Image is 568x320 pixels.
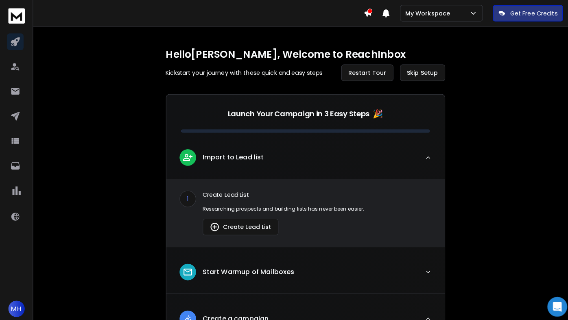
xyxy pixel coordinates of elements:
p: Researching prospects and building lists has never been easier. [199,202,424,209]
button: leadStart Warmup of Mailboxes [164,253,437,289]
div: 1 [177,187,193,204]
p: Get Free Credits [502,9,548,17]
p: Kickstart your journey with these quick and easy steps [163,67,317,76]
p: Create a campaign [199,309,264,318]
img: lead [179,150,190,160]
button: Create Lead List [199,215,274,231]
button: Skip Setup [393,63,438,80]
button: MH [8,296,24,312]
span: Skip Setup [400,67,431,76]
p: Create Lead List [199,187,424,196]
button: Restart Tour [336,63,387,80]
div: leadImport to Lead list [164,176,437,243]
button: Get Free Credits [485,5,554,21]
img: logo [8,8,24,23]
div: Open Intercom Messenger [538,292,558,311]
p: Import to Lead list [199,150,260,160]
p: Start Warmup of Mailboxes [199,263,290,272]
button: leadImport to Lead list [164,140,437,176]
img: lead [179,262,190,273]
img: lead [179,308,190,318]
p: Launch Your Campaign in 3 Easy Steps [224,106,363,118]
h1: Hello [PERSON_NAME] , Welcome to ReachInbox [163,47,438,60]
span: 🎉 [367,106,377,118]
p: My Workspace [399,9,446,17]
img: lead [206,218,216,228]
